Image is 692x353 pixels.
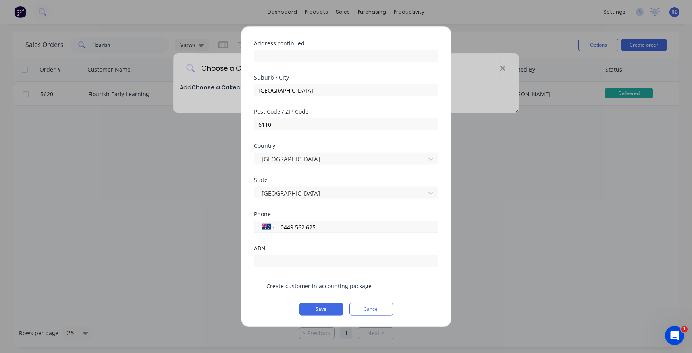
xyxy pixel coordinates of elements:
[254,75,438,80] div: Suburb / City
[254,211,438,217] div: Phone
[254,143,438,149] div: Country
[349,303,393,316] button: Cancel
[254,41,438,46] div: Address continued
[254,109,438,114] div: Post Code / ZIP Code
[266,282,372,290] div: Create customer in accounting package
[254,177,438,183] div: State
[254,246,438,251] div: ABN
[665,326,684,345] iframe: Intercom live chat
[299,303,343,316] button: Save
[681,326,688,332] span: 1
